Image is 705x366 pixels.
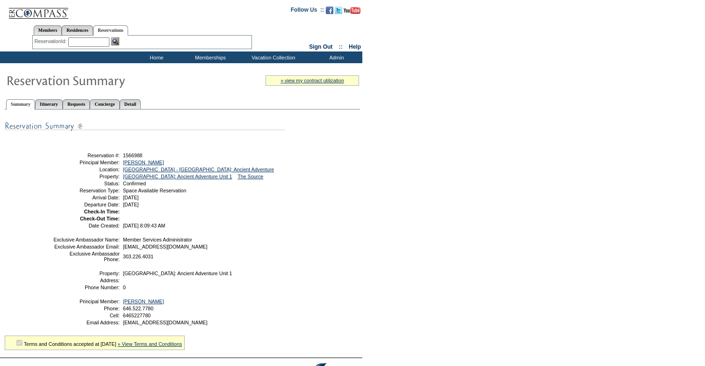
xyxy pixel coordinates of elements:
[123,195,139,200] span: [DATE]
[129,51,182,63] td: Home
[53,174,120,179] td: Property:
[349,44,361,50] a: Help
[6,99,35,110] a: Summary
[53,153,120,158] td: Reservation #:
[53,237,120,242] td: Exclusive Ambassador Name:
[53,223,120,228] td: Date Created:
[63,99,90,109] a: Requests
[90,99,119,109] a: Concierge
[53,160,120,165] td: Principal Member:
[326,9,333,15] a: Become our fan on Facebook
[123,244,208,249] span: [EMAIL_ADDRESS][DOMAIN_NAME]
[326,7,333,14] img: Become our fan on Facebook
[53,299,120,304] td: Principal Member:
[120,99,141,109] a: Detail
[35,37,69,45] div: ReservationId:
[281,78,344,83] a: » view my contract utilization
[344,7,360,14] img: Subscribe to our YouTube Channel
[309,51,362,63] td: Admin
[123,313,151,318] span: 6465227780
[123,160,164,165] a: [PERSON_NAME]
[335,9,342,15] a: Follow us on Twitter
[236,51,309,63] td: Vacation Collection
[6,71,193,89] img: Reservaton Summary
[35,99,63,109] a: Itinerary
[123,202,139,207] span: [DATE]
[291,6,324,17] td: Follow Us ::
[53,306,120,311] td: Phone:
[123,320,208,325] span: [EMAIL_ADDRESS][DOMAIN_NAME]
[123,306,153,311] span: 646.522.7780
[123,223,165,228] span: [DATE] 8:09:43 AM
[335,7,342,14] img: Follow us on Twitter
[53,202,120,207] td: Departure Date:
[237,174,263,179] a: The Source
[182,51,236,63] td: Memberships
[53,244,120,249] td: Exclusive Ambassador Email:
[53,181,120,186] td: Status:
[53,188,120,193] td: Reservation Type:
[34,25,62,35] a: Members
[111,37,119,45] img: Reservation Search
[24,341,116,347] span: Terms and Conditions accepted at [DATE]
[53,320,120,325] td: Email Address:
[123,254,153,259] span: 303.226.4031
[93,25,128,36] a: Reservations
[344,9,360,15] a: Subscribe to our YouTube Channel
[123,153,143,158] span: 1566988
[53,251,120,262] td: Exclusive Ambassador Phone:
[53,285,120,290] td: Phone Number:
[53,278,120,283] td: Address:
[123,167,274,172] a: [GEOGRAPHIC_DATA] - [GEOGRAPHIC_DATA]: Ancient Adventure
[123,174,232,179] a: [GEOGRAPHIC_DATA]: Ancient Adventure Unit 1
[123,271,232,276] span: [GEOGRAPHIC_DATA]: Ancient Adventure Unit 1
[123,181,146,186] span: Confirmed
[84,209,120,214] strong: Check-In Time:
[123,188,186,193] span: Space Available Reservation
[118,341,182,347] a: » View Terms and Conditions
[309,44,332,50] a: Sign Out
[123,285,126,290] span: 0
[53,313,120,318] td: Cell:
[339,44,343,50] span: ::
[123,237,192,242] span: Member Services Administrator
[53,271,120,276] td: Property:
[62,25,93,35] a: Residences
[5,120,285,132] img: subTtlResSummary.gif
[53,167,120,172] td: Location:
[53,195,120,200] td: Arrival Date:
[80,216,120,221] strong: Check-Out Time:
[123,299,164,304] a: [PERSON_NAME]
